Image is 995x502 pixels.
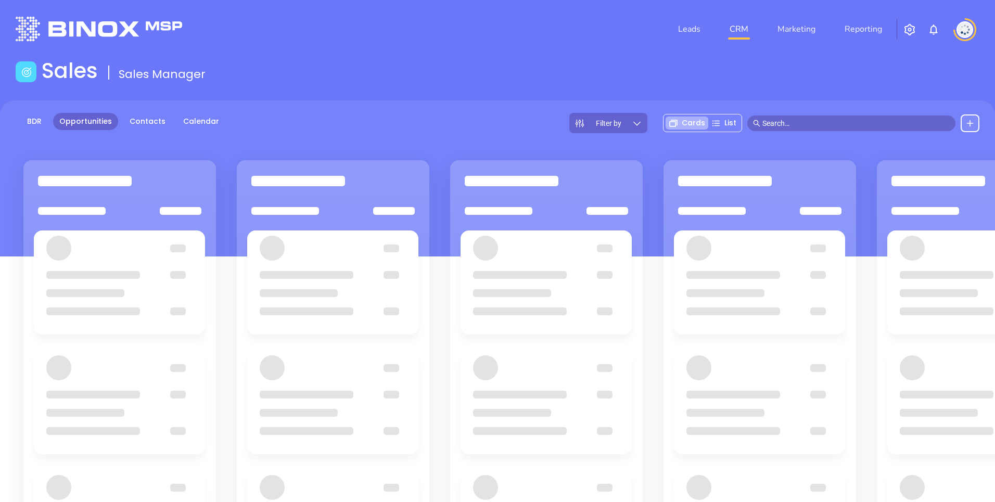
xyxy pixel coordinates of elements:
[724,118,736,128] span: List
[682,118,705,128] span: Cards
[16,17,182,41] img: logo
[725,19,752,40] a: CRM
[596,120,621,127] span: Filter by
[177,113,225,130] a: Calendar
[119,66,206,82] span: Sales Manager
[674,19,705,40] a: Leads
[123,113,172,130] a: Contacts
[42,58,98,83] h1: Sales
[53,113,118,130] a: Opportunities
[840,19,886,40] a: Reporting
[927,23,940,36] img: iconNotification
[903,23,916,36] img: iconSetting
[21,113,48,130] a: BDR
[753,120,760,127] span: search
[762,118,950,129] input: Search…
[773,19,820,40] a: Marketing
[956,21,973,38] img: user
